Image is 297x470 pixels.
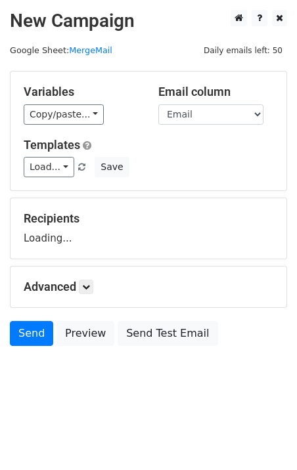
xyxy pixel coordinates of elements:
[57,321,114,346] a: Preview
[24,211,273,226] h5: Recipients
[199,45,287,55] a: Daily emails left: 50
[24,157,74,177] a: Load...
[118,321,217,346] a: Send Test Email
[199,43,287,58] span: Daily emails left: 50
[10,45,112,55] small: Google Sheet:
[10,321,53,346] a: Send
[24,138,80,152] a: Templates
[95,157,129,177] button: Save
[69,45,112,55] a: MergeMail
[10,10,287,32] h2: New Campaign
[24,211,273,246] div: Loading...
[24,85,139,99] h5: Variables
[24,280,273,294] h5: Advanced
[158,85,273,99] h5: Email column
[24,104,104,125] a: Copy/paste...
